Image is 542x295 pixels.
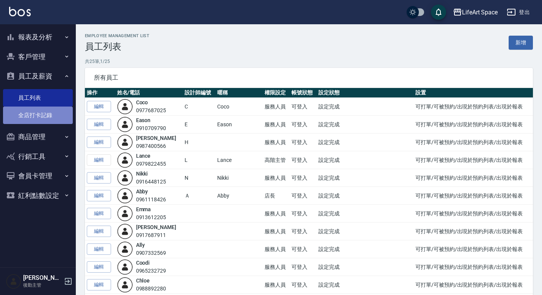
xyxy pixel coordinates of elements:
button: LifeArt Space [450,5,501,20]
td: E [183,116,215,133]
a: 編輯 [87,243,111,255]
button: 員工及薪資 [3,66,73,86]
a: 編輯 [87,137,111,148]
button: save [431,5,446,20]
th: 設定狀態 [316,88,414,98]
button: 商品管理 [3,127,73,147]
td: 可登入 [290,187,316,205]
p: 後勤主管 [23,282,62,289]
td: 可打單/可被預約/出現於預約列表/出現於報表 [414,98,533,116]
td: 可打單/可被預約/出現於預約列表/出現於報表 [414,116,533,133]
a: 編輯 [87,101,111,113]
td: 服務人員 [263,98,290,116]
td: 可登入 [290,169,316,187]
div: 0979822455 [136,160,166,168]
td: 設定完成 [316,187,414,205]
img: user-login-man-human-body-mobile-person-512.png [117,206,133,221]
div: 0910709790 [136,124,166,132]
img: user-login-man-human-body-mobile-person-512.png [117,134,133,150]
a: 編輯 [87,119,111,130]
td: 服務人員 [263,169,290,187]
td: 可登入 [290,205,316,223]
td: 設定完成 [316,116,414,133]
td: 可登入 [290,223,316,240]
div: 0916448125 [136,178,166,186]
a: Abby [136,188,148,195]
td: 設定完成 [316,240,414,258]
div: 0977687025 [136,107,166,115]
td: Lance [215,151,263,169]
a: Eason [136,117,151,123]
td: 可打單/可被預約/出現於預約列表/出現於報表 [414,187,533,205]
td: 可打單/可被預約/出現於預約列表/出現於報表 [414,169,533,187]
img: Logo [9,7,31,16]
button: 紅利點數設定 [3,186,73,206]
a: 新增 [509,36,533,50]
img: Person [6,274,21,289]
td: 服務人員 [263,205,290,223]
td: Abby [215,187,263,205]
a: Chloe [136,278,150,284]
td: 店長 [263,187,290,205]
td: 可打單/可被預約/出現於預約列表/出現於報表 [414,151,533,169]
button: 會員卡管理 [3,166,73,186]
a: Nikki [136,171,148,177]
button: 登出 [504,5,533,19]
td: 服務人員 [263,133,290,151]
td: 高階主管 [263,151,290,169]
a: Emma [136,206,151,212]
img: user-login-man-human-body-mobile-person-512.png [117,152,133,168]
td: 服務人員 [263,258,290,276]
button: 行銷工具 [3,147,73,166]
td: 設定完成 [316,151,414,169]
td: 設定完成 [316,133,414,151]
td: 可打單/可被預約/出現於預約列表/出現於報表 [414,205,533,223]
td: 可登入 [290,151,316,169]
td: N [183,169,215,187]
td: 可登入 [290,276,316,294]
td: 設定完成 [316,223,414,240]
td: 可打單/可被預約/出現於預約列表/出現於報表 [414,258,533,276]
th: 暱稱 [215,88,263,98]
a: 編輯 [87,208,111,220]
a: 全店打卡記錄 [3,107,73,124]
td: 設定完成 [316,98,414,116]
div: 0965232729 [136,267,166,275]
a: 編輯 [87,226,111,237]
td: 服務人員 [263,276,290,294]
a: 編輯 [87,261,111,273]
td: L [183,151,215,169]
th: 姓名/電話 [115,88,183,98]
p: 共 25 筆, 1 / 25 [85,58,533,65]
th: 設計師編號 [183,88,215,98]
a: Ally [136,242,145,248]
div: LifeArt Space [462,8,498,17]
td: C [183,98,215,116]
h5: [PERSON_NAME] [23,274,62,282]
td: Ａ [183,187,215,205]
td: 設定完成 [316,258,414,276]
div: 0988892280 [136,285,166,293]
td: 設定完成 [316,276,414,294]
td: 服務人員 [263,240,290,258]
a: [PERSON_NAME] [136,224,176,230]
th: 帳號狀態 [290,88,316,98]
td: 可打單/可被預約/出現於預約列表/出現於報表 [414,240,533,258]
h3: 員工列表 [85,41,149,52]
td: 可登入 [290,98,316,116]
td: Eason [215,116,263,133]
td: H [183,133,215,151]
span: 所有員工 [94,74,524,82]
img: user-login-man-human-body-mobile-person-512.png [117,259,133,275]
img: user-login-man-human-body-mobile-person-512.png [117,241,133,257]
td: 服務人員 [263,223,290,240]
button: 報表及分析 [3,27,73,47]
a: 編輯 [87,279,111,291]
img: user-login-man-human-body-mobile-person-512.png [117,188,133,204]
th: 設置 [414,88,533,98]
td: 可登入 [290,116,316,133]
h2: Employee Management List [85,33,149,38]
a: 編輯 [87,190,111,202]
div: 0907332569 [136,249,166,257]
td: 可登入 [290,258,316,276]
